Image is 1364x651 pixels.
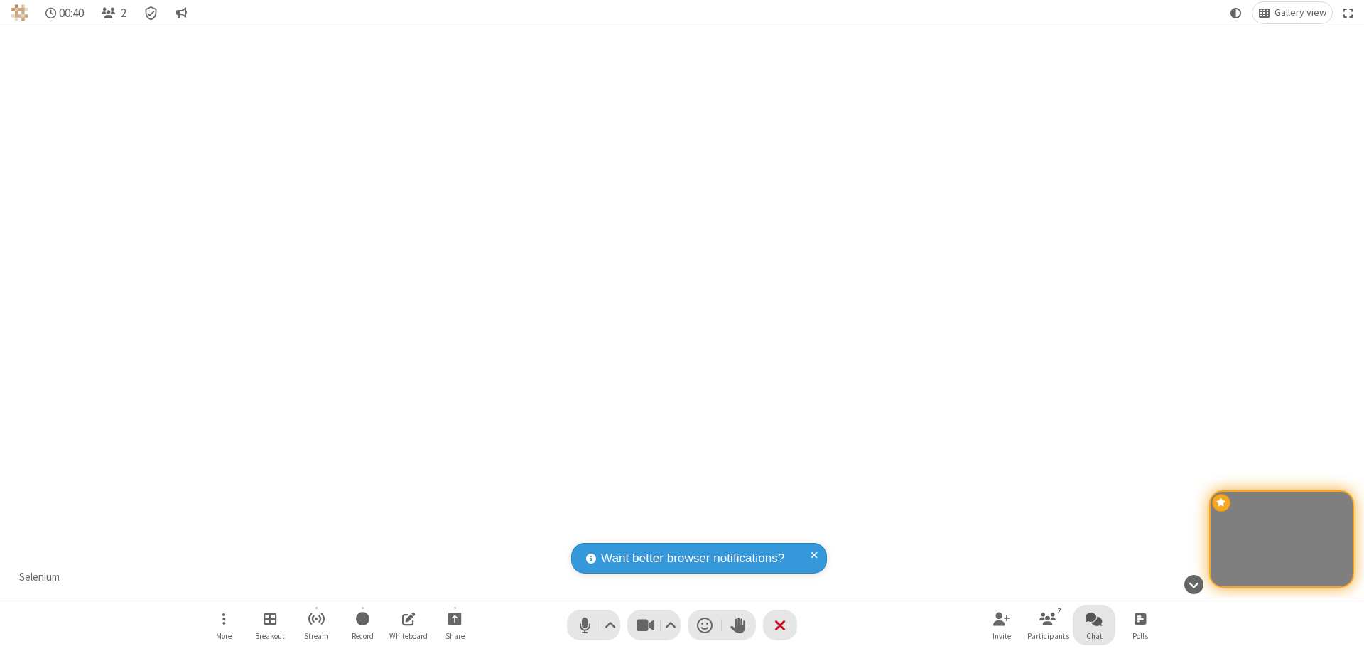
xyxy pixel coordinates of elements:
[567,610,620,640] button: Mute (⌘+Shift+A)
[1132,632,1148,640] span: Polls
[1274,7,1326,18] span: Gallery view
[1252,2,1332,23] button: Change layout
[433,605,476,645] button: Start sharing
[763,610,797,640] button: End or leave meeting
[688,610,722,640] button: Send a reaction
[121,6,126,20] span: 2
[445,632,465,640] span: Share
[14,569,65,586] div: Selenium
[216,632,232,640] span: More
[249,605,291,645] button: Manage Breakout Rooms
[1027,605,1069,645] button: Open participant list
[1027,632,1069,640] span: Participants
[11,4,28,21] img: QA Selenium DO NOT DELETE OR CHANGE
[601,610,620,640] button: Audio settings
[601,549,784,568] span: Want better browser notifications?
[1119,605,1162,645] button: Open poll
[1086,632,1103,640] span: Chat
[352,632,374,640] span: Record
[202,605,245,645] button: Open menu
[1338,2,1359,23] button: Fullscreen
[255,632,285,640] span: Breakout
[722,610,756,640] button: Raise hand
[40,2,90,23] div: Timer
[1073,605,1115,645] button: Open chat
[304,632,328,640] span: Stream
[170,2,193,23] button: Conversation
[138,2,165,23] div: Meeting details Encryption enabled
[95,2,132,23] button: Open participant list
[387,605,430,645] button: Open shared whiteboard
[295,605,337,645] button: Start streaming
[992,632,1011,640] span: Invite
[1054,604,1066,617] div: 2
[59,6,84,20] span: 00:40
[980,605,1023,645] button: Invite participants (⌘+Shift+I)
[661,610,681,640] button: Video setting
[389,632,428,640] span: Whiteboard
[1179,567,1208,601] button: Hide
[341,605,384,645] button: Start recording
[1225,2,1247,23] button: Using system theme
[627,610,681,640] button: Stop video (⌘+Shift+V)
